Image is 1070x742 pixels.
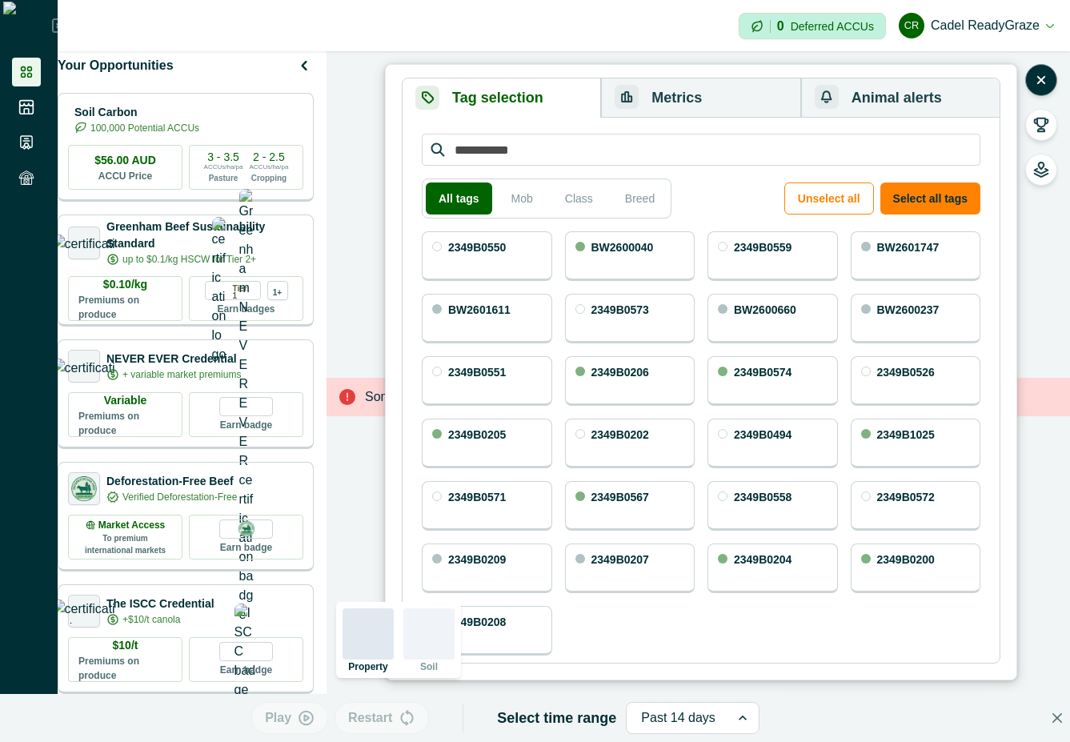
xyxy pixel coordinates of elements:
[204,162,243,172] p: ACCUs/ha/pa
[250,162,289,172] p: ACCUs/ha/pa
[877,491,935,503] p: 2349B0572
[237,519,256,539] img: DFB badge
[122,612,180,627] p: +$10/t canola
[1044,705,1070,731] button: Close
[220,539,272,555] p: Earn badge
[448,429,506,440] p: 2349B0205
[327,378,1070,416] div: Something went wrong displaying your farm map.
[784,182,874,215] button: Unselect all
[273,286,282,296] p: 1+
[233,282,254,299] p: Tier 1
[448,491,506,503] p: 2349B0571
[239,189,254,624] img: Greenham NEVER EVER certification badge
[106,596,214,612] p: The ISCC Credential
[403,78,601,118] button: Tag selection
[612,182,667,215] button: Breed
[251,172,287,184] p: Cropping
[52,235,117,251] img: certification logo
[734,242,791,253] p: 2349B0559
[113,637,138,654] p: $10/t
[106,351,241,367] p: NEVER EVER Credential
[601,78,800,118] button: Metrics
[103,276,147,293] p: $0.10/kg
[98,518,166,532] p: Market Access
[217,300,275,316] p: Earn badges
[220,661,272,677] p: Earn badge
[877,554,935,565] p: 2349B0200
[98,169,152,183] p: ACCU Price
[106,473,237,490] p: Deforestation-Free Beef
[90,121,199,135] p: 100,000 Potential ACCUs
[734,429,791,440] p: 2349B0494
[448,554,506,565] p: 2349B0209
[106,219,303,252] p: Greenham Beef Sustainability Standard
[877,367,935,378] p: 2349B0526
[78,293,172,322] p: Premiums on produce
[734,304,796,315] p: BW2600660
[448,304,511,315] p: BW2601611
[877,304,940,315] p: BW2600237
[251,702,328,734] button: Play
[348,662,387,672] p: Property
[253,151,285,162] p: 2 - 2.5
[78,654,172,683] p: Premiums on produce
[335,702,429,734] button: Restart
[591,429,649,440] p: 2349B0202
[348,708,392,728] p: Restart
[58,56,174,75] p: Your Opportunities
[3,2,52,50] img: Logo
[52,359,117,375] img: certification logo
[791,20,874,32] p: Deferred ACCUs
[801,78,1000,118] button: Animal alerts
[207,151,239,162] p: 3 - 3.5
[122,252,256,267] p: up to $0.1/kg HSCW for Tier 2+
[591,554,649,565] p: 2349B0207
[734,554,791,565] p: 2349B0204
[448,367,506,378] p: 2349B0551
[52,600,117,624] img: certification logo
[74,104,199,121] p: Soil Carbon
[94,152,156,169] p: $56.00 AUD
[69,474,99,504] img: certification logo
[777,20,784,33] p: 0
[209,172,238,184] p: Pasture
[122,490,237,504] p: Verified Deforestation-Free
[426,182,492,215] button: All tags
[234,604,258,700] img: ISCC badge
[591,491,649,503] p: 2349B0567
[877,242,940,253] p: BW2601747
[591,304,649,315] p: 2349B0573
[499,182,546,215] button: Mob
[880,182,980,215] button: Select all tags
[267,281,288,300] div: more credentials avaialble
[497,708,616,729] p: Select time range
[448,616,506,628] p: 2349B0208
[448,242,506,253] p: 2349B0550
[265,708,291,728] p: Play
[220,416,272,432] p: Earn badge
[78,532,172,556] p: To premium international markets
[591,367,649,378] p: 2349B0206
[212,217,226,364] img: certification logo
[122,367,241,382] p: + variable market premiums
[104,392,147,409] p: Variable
[734,367,791,378] p: 2349B0574
[591,242,654,253] p: BW2600040
[78,409,172,438] p: Premiums on produce
[552,182,606,215] button: Class
[734,491,791,503] p: 2349B0558
[899,6,1054,45] button: Cadel ReadyGrazeCadel ReadyGraze
[877,429,935,440] p: 2349B1025
[420,662,438,672] p: Soil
